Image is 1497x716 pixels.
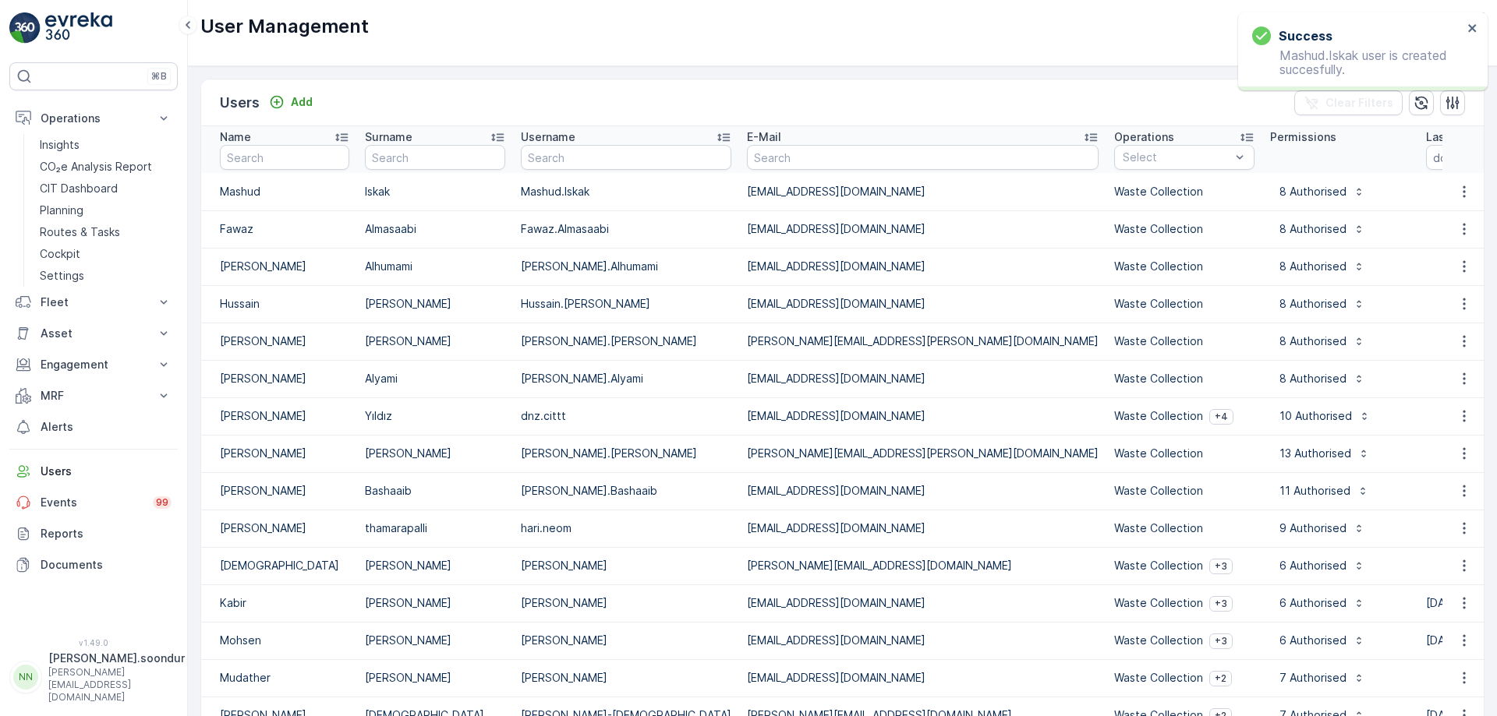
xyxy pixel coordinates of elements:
p: 8 Authorised [1279,333,1347,349]
td: [PERSON_NAME] [513,584,739,622]
p: ⌘B [151,70,167,83]
td: Fawaz [201,210,357,248]
p: 9 Authorised [1279,520,1347,536]
button: 13 Authorised [1270,441,1379,466]
td: [EMAIL_ADDRESS][DOMAIN_NAME] [739,584,1106,622]
input: Search [521,145,731,170]
p: Waste Collection [1114,520,1203,536]
td: [EMAIL_ADDRESS][DOMAIN_NAME] [739,397,1106,435]
span: +3 [1215,560,1227,573]
td: Hussain [201,285,357,323]
img: logo [9,12,41,44]
button: Fleet [9,287,178,318]
td: [PERSON_NAME] [357,547,513,584]
p: Settings [40,268,84,284]
a: Cockpit [34,243,178,265]
td: Fawaz.Almasaabi [513,210,739,248]
td: [EMAIL_ADDRESS][DOMAIN_NAME] [739,622,1106,659]
td: Mohsen [201,622,357,659]
p: 99 [156,496,168,509]
a: CIT Dashboard [34,178,178,199]
button: close [1467,22,1478,37]
p: Waste Collection [1114,259,1203,274]
td: [PERSON_NAME] [357,659,513,697]
button: 8 Authorised [1270,366,1375,391]
td: [PERSON_NAME][EMAIL_ADDRESS][PERSON_NAME][DOMAIN_NAME] [739,323,1106,360]
td: thamarapalli [357,510,513,547]
p: Waste Collection [1114,184,1203,199]
span: +2 [1215,672,1226,685]
td: [PERSON_NAME] [201,472,357,510]
td: [DEMOGRAPHIC_DATA] [201,547,357,584]
p: Waste Collection [1114,296,1203,312]
button: 10 Authorised [1270,404,1380,429]
td: Alhumami [357,248,513,285]
td: [PERSON_NAME] [201,510,357,547]
span: +3 [1215,598,1227,610]
p: Waste Collection [1114,408,1203,424]
span: +3 [1215,635,1227,647]
p: 8 Authorised [1279,221,1347,237]
p: Users [41,464,172,479]
p: Select [1123,150,1230,165]
button: 9 Authorised [1270,516,1375,541]
p: Add [291,94,313,110]
td: [EMAIL_ADDRESS][DOMAIN_NAME] [739,510,1106,547]
td: [PERSON_NAME] [201,360,357,397]
td: [EMAIL_ADDRESS][DOMAIN_NAME] [739,472,1106,510]
p: Username [521,129,575,145]
button: Add [263,93,319,111]
p: Clear Filters [1325,95,1393,111]
td: Kabir [201,584,357,622]
p: Waste Collection [1114,633,1203,648]
p: 6 Authorised [1279,558,1347,573]
p: Operations [41,111,147,126]
p: Waste Collection [1114,371,1203,386]
td: [PERSON_NAME] [357,584,513,622]
p: Users [220,92,260,114]
p: Reports [41,526,172,541]
p: 6 Authorised [1279,633,1347,648]
p: Planning [40,203,83,218]
a: Insights [34,134,178,156]
p: Waste Collection [1114,558,1203,573]
td: Alyami [357,360,513,397]
button: 6 Authorised [1270,553,1375,578]
td: Mudather [201,659,357,697]
td: [PERSON_NAME].[PERSON_NAME] [513,435,739,472]
td: Mashud.Iskak [513,173,739,210]
p: 8 Authorised [1279,296,1347,312]
p: Documents [41,557,172,573]
td: [PERSON_NAME] [357,622,513,659]
p: Alerts [41,419,172,435]
td: [PERSON_NAME] [201,435,357,472]
p: Waste Collection [1114,670,1203,686]
p: Events [41,495,143,510]
span: v 1.49.0 [9,638,178,647]
td: [PERSON_NAME] [201,397,357,435]
p: 6 Authorised [1279,595,1347,611]
td: Almasaabi [357,210,513,248]
button: 7 Authorised [1270,665,1375,690]
td: [EMAIL_ADDRESS][DOMAIN_NAME] [739,210,1106,248]
td: [PERSON_NAME] [513,659,739,697]
td: Bashaaib [357,472,513,510]
h3: Success [1279,26,1332,45]
div: NN [13,665,38,690]
p: Surname [365,129,412,145]
button: NN[PERSON_NAME].soondur[PERSON_NAME][EMAIL_ADDRESS][DOMAIN_NAME] [9,651,178,704]
p: User Management [200,14,369,39]
a: Documents [9,549,178,580]
a: Reports [9,518,178,549]
p: Waste Collection [1114,221,1203,237]
p: 8 Authorised [1279,259,1347,274]
p: Routes & Tasks [40,224,120,240]
p: 7 Authorised [1279,670,1347,686]
span: +4 [1215,411,1228,423]
td: [PERSON_NAME] [513,547,739,584]
p: Waste Collection [1114,483,1203,499]
td: hari.neom [513,510,739,547]
p: Fleet [41,295,147,310]
td: dnz.cittt [513,397,739,435]
td: [PERSON_NAME].[PERSON_NAME] [513,323,739,360]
